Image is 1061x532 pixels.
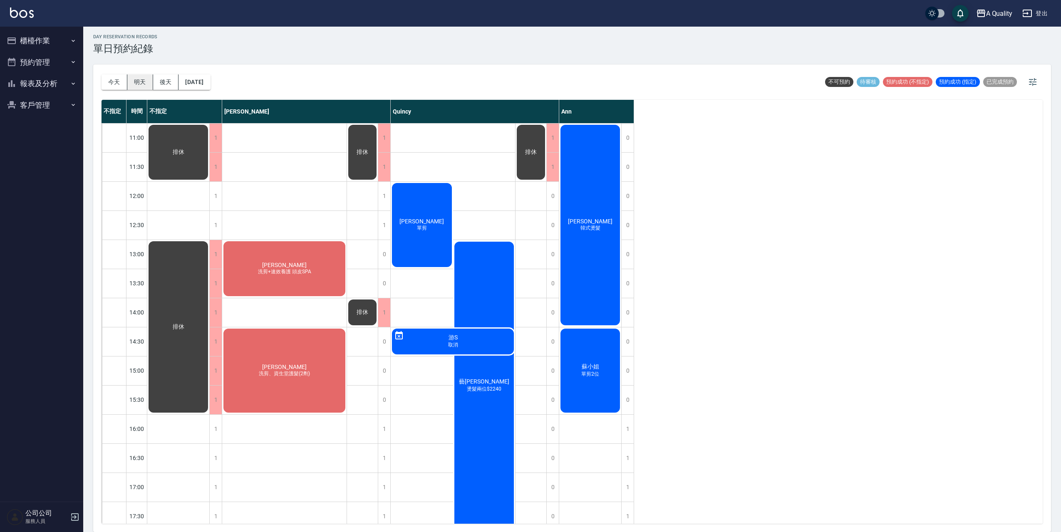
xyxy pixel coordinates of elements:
span: 排休 [355,148,370,156]
span: [PERSON_NAME] [398,218,446,225]
div: 0 [378,356,390,385]
div: 時間 [126,100,147,123]
div: 0 [621,211,634,240]
img: Person [7,509,23,525]
div: 1 [209,415,222,443]
span: 排休 [355,309,370,316]
div: 11:00 [126,123,147,152]
div: 0 [546,415,559,443]
div: 0 [546,386,559,414]
span: 待審核 [857,78,880,86]
span: 洗剪、資生堂護髮(2劑) [257,370,312,377]
div: 0 [621,124,634,152]
span: 預約成功 (指定) [936,78,980,86]
div: Quincy [391,100,559,123]
button: 登出 [1019,6,1051,21]
div: 0 [546,298,559,327]
button: 明天 [127,74,153,90]
div: 1 [621,502,634,531]
div: 16:30 [126,443,147,473]
button: 後天 [153,74,179,90]
div: 1 [378,444,390,473]
button: 報表及分析 [3,73,80,94]
div: 0 [546,444,559,473]
div: 不指定 [102,100,126,123]
div: 0 [546,473,559,502]
h3: 單日預約紀錄 [93,43,158,54]
div: 16:00 [126,414,147,443]
span: 排休 [171,323,186,331]
div: 0 [378,386,390,414]
div: 1 [209,502,222,531]
img: Logo [10,7,34,18]
div: 1 [209,473,222,502]
button: 櫃檯作業 [3,30,80,52]
div: Ann [559,100,634,123]
span: 已完成預約 [983,78,1017,86]
div: 1 [209,124,222,152]
button: 客戶管理 [3,94,80,116]
div: 1 [378,415,390,443]
span: [PERSON_NAME] [260,262,308,268]
div: 14:00 [126,298,147,327]
div: 17:30 [126,502,147,531]
div: 0 [621,327,634,356]
div: 1 [209,269,222,298]
span: [PERSON_NAME] [566,218,614,225]
div: 17:00 [126,473,147,502]
div: 1 [378,211,390,240]
div: 1 [621,473,634,502]
div: 1 [546,124,559,152]
div: 0 [546,240,559,269]
div: 15:30 [126,385,147,414]
div: 0 [621,386,634,414]
span: 洗剪+速效養護 頭皮SPA [256,268,313,275]
h2: day Reservation records [93,34,158,40]
div: 1 [209,356,222,385]
div: 1 [546,153,559,181]
div: 0 [546,269,559,298]
div: 0 [378,240,390,269]
div: A Quality [986,8,1013,19]
div: 1 [209,444,222,473]
span: 單剪2位 [580,371,601,378]
div: 0 [621,269,634,298]
div: 0 [546,502,559,531]
div: 0 [546,182,559,210]
div: 12:30 [126,210,147,240]
div: 1 [378,473,390,502]
div: 11:30 [126,152,147,181]
div: 1 [378,502,390,531]
span: 蘇小姐 [580,363,601,371]
span: 韓式燙髮 [579,225,602,232]
div: 12:00 [126,181,147,210]
div: 13:00 [126,240,147,269]
span: 取消 [446,341,460,349]
div: 1 [209,182,222,210]
div: 1 [209,386,222,414]
div: 1 [621,444,634,473]
button: [DATE] [178,74,210,90]
div: 1 [378,182,390,210]
div: 1 [209,240,222,269]
span: 排休 [171,148,186,156]
span: 排休 [523,148,538,156]
div: 1 [209,327,222,356]
div: 15:00 [126,356,147,385]
span: 游S [447,334,459,341]
p: 服務人員 [25,517,68,525]
div: 0 [621,356,634,385]
div: 0 [378,269,390,298]
div: 1 [621,415,634,443]
div: 1 [209,153,222,181]
div: 1 [209,298,222,327]
div: [PERSON_NAME] [222,100,391,123]
span: 預約成功 (不指定) [883,78,932,86]
button: 預約管理 [3,52,80,73]
div: 0 [621,153,634,181]
button: save [952,5,969,22]
div: 0 [621,182,634,210]
button: A Quality [973,5,1016,22]
div: 0 [546,356,559,385]
div: 0 [378,327,390,356]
